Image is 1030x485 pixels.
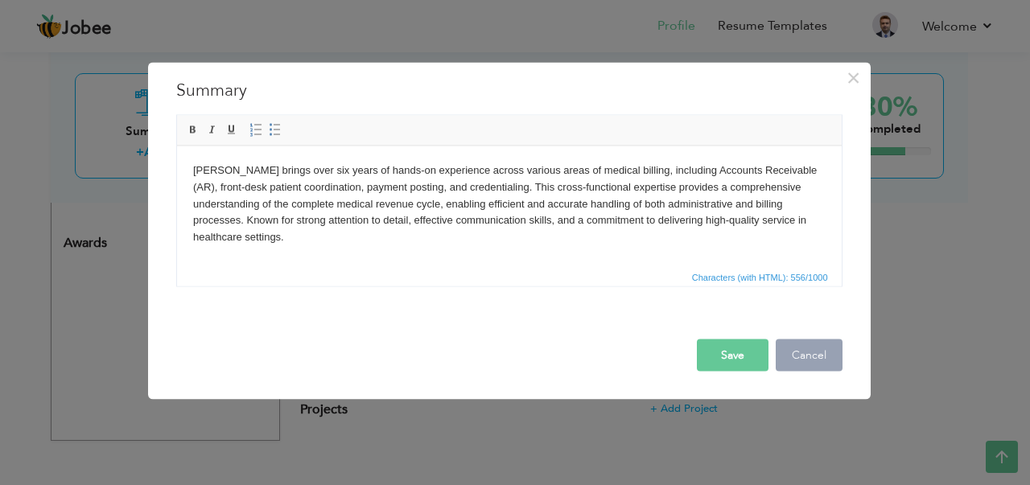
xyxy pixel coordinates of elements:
[689,269,833,284] div: Statistics
[223,121,241,138] a: Underline
[841,64,867,90] button: Close
[847,63,860,92] span: ×
[266,121,284,138] a: Insert/Remove Bulleted List
[776,339,843,371] button: Cancel
[247,121,265,138] a: Insert/Remove Numbered List
[697,339,768,371] button: Save
[204,121,221,138] a: Italic
[689,269,831,284] span: Characters (with HTML): 556/1000
[176,78,843,102] h3: Summary
[184,121,202,138] a: Bold
[177,146,842,266] iframe: Rich Text Editor, summaryEditor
